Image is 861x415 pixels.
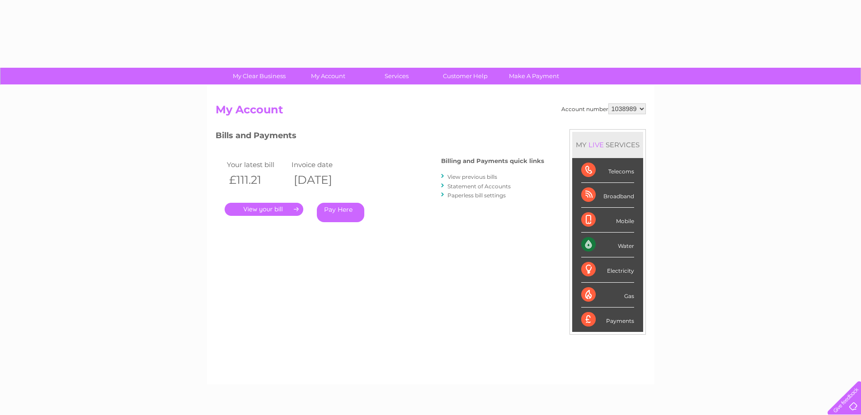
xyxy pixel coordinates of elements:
div: Mobile [581,208,634,233]
h4: Billing and Payments quick links [441,158,544,164]
div: LIVE [587,140,606,149]
div: Gas [581,283,634,308]
div: Payments [581,308,634,332]
div: Water [581,233,634,257]
a: Pay Here [317,203,364,222]
a: Services [359,68,434,84]
a: Make A Payment [497,68,571,84]
th: [DATE] [289,171,354,189]
a: Statement of Accounts [447,183,511,190]
div: Broadband [581,183,634,208]
div: Telecoms [581,158,634,183]
a: My Clear Business [222,68,296,84]
a: My Account [291,68,365,84]
a: View previous bills [447,173,497,180]
a: . [225,203,303,216]
td: Invoice date [289,159,354,171]
h3: Bills and Payments [216,129,544,145]
div: MY SERVICES [572,132,643,158]
div: Account number [561,103,646,114]
h2: My Account [216,103,646,121]
th: £111.21 [225,171,290,189]
a: Customer Help [428,68,503,84]
div: Electricity [581,257,634,282]
a: Paperless bill settings [447,192,506,199]
td: Your latest bill [225,159,290,171]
